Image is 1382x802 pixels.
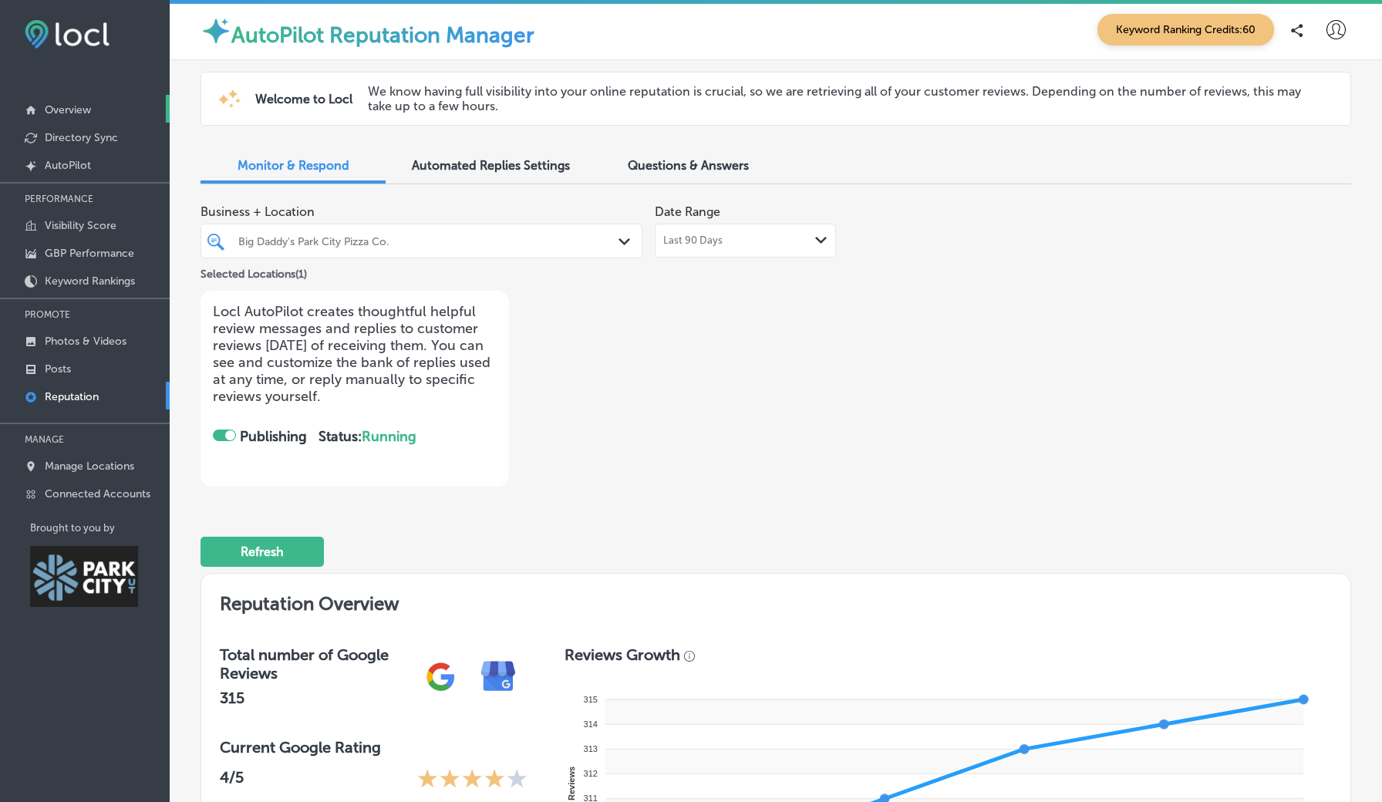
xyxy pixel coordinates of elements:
[30,546,138,607] img: Park City
[584,695,598,704] tspan: 315
[238,158,349,173] span: Monitor & Respond
[412,648,470,706] img: gPZS+5FD6qPJAAAAABJRU5ErkJggg==
[655,204,720,219] label: Date Range
[220,645,412,682] h3: Total number of Google Reviews
[213,303,497,405] p: Locl AutoPilot creates thoughtful helpful review messages and replies to customer reviews [DATE] ...
[45,103,91,116] p: Overview
[45,247,134,260] p: GBP Performance
[565,645,680,664] h3: Reviews Growth
[417,768,528,792] div: 4 Stars
[201,537,324,567] button: Refresh
[1097,14,1274,45] span: Keyword Ranking Credits: 60
[45,159,91,172] p: AutoPilot
[45,362,71,376] p: Posts
[201,15,231,46] img: autopilot-icon
[220,768,244,792] p: 4 /5
[220,738,528,757] h3: Current Google Rating
[45,487,150,500] p: Connected Accounts
[45,219,116,232] p: Visibility Score
[45,275,135,288] p: Keyword Rankings
[30,522,170,534] p: Brought to you by
[255,92,352,106] span: Welcome to Locl
[368,84,1327,113] p: We know having full visibility into your online reputation is crucial, so we are retrieving all o...
[240,428,307,445] strong: Publishing
[45,335,126,348] p: Photos & Videos
[412,158,570,173] span: Automated Replies Settings
[220,689,412,707] h2: 315
[584,769,598,778] tspan: 312
[470,648,528,706] img: e7ababfa220611ac49bdb491a11684a6.png
[25,20,110,49] img: fda3e92497d09a02dc62c9cd864e3231.png
[201,204,642,219] span: Business + Location
[628,158,749,173] span: Questions & Answers
[584,719,598,729] tspan: 314
[201,574,1350,627] h2: Reputation Overview
[567,767,576,800] text: Reviews
[45,390,99,403] p: Reputation
[663,234,723,247] span: Last 90 Days
[45,131,118,144] p: Directory Sync
[584,744,598,753] tspan: 313
[319,428,416,445] strong: Status:
[238,234,620,248] div: Big Daddy's Park City Pizza Co.
[362,428,416,445] span: Running
[231,22,534,48] label: AutoPilot Reputation Manager
[45,460,134,473] p: Manage Locations
[201,261,307,281] p: Selected Locations ( 1 )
